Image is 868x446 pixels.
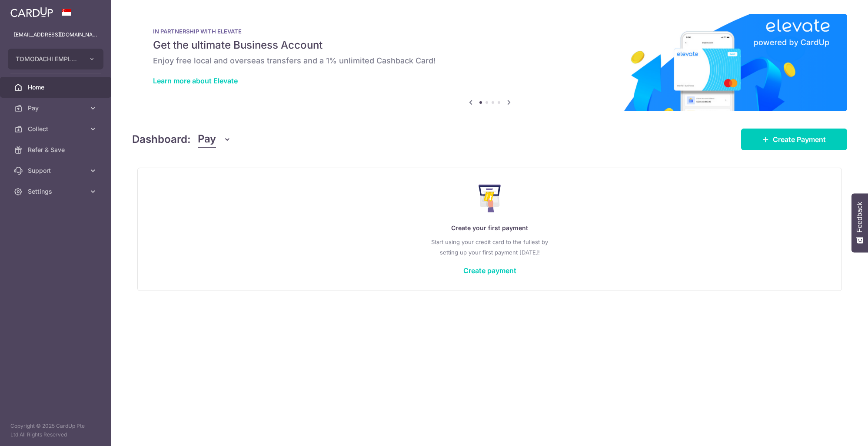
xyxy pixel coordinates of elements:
[8,49,103,69] button: TOMODACHI EMPLOYMENT PTE. LTD.
[463,266,516,275] a: Create payment
[28,166,85,175] span: Support
[153,38,826,52] h5: Get the ultimate Business Account
[28,83,85,92] span: Home
[773,134,826,145] span: Create Payment
[155,223,824,233] p: Create your first payment
[155,237,824,258] p: Start using your credit card to the fullest by setting up your first payment [DATE]!
[856,202,864,232] span: Feedback
[153,56,826,66] h6: Enjoy free local and overseas transfers and a 1% unlimited Cashback Card!
[198,131,231,148] button: Pay
[28,187,85,196] span: Settings
[132,14,847,111] img: Renovation banner
[153,76,238,85] a: Learn more about Elevate
[16,55,80,63] span: TOMODACHI EMPLOYMENT PTE. LTD.
[132,132,191,147] h4: Dashboard:
[28,125,85,133] span: Collect
[10,7,53,17] img: CardUp
[28,104,85,112] span: Pay
[741,129,847,150] a: Create Payment
[479,185,501,212] img: Make Payment
[14,30,97,39] p: [EMAIL_ADDRESS][DOMAIN_NAME]
[28,145,85,154] span: Refer & Save
[153,28,826,35] p: IN PARTNERSHIP WITH ELEVATE
[851,193,868,252] button: Feedback - Show survey
[198,131,216,148] span: Pay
